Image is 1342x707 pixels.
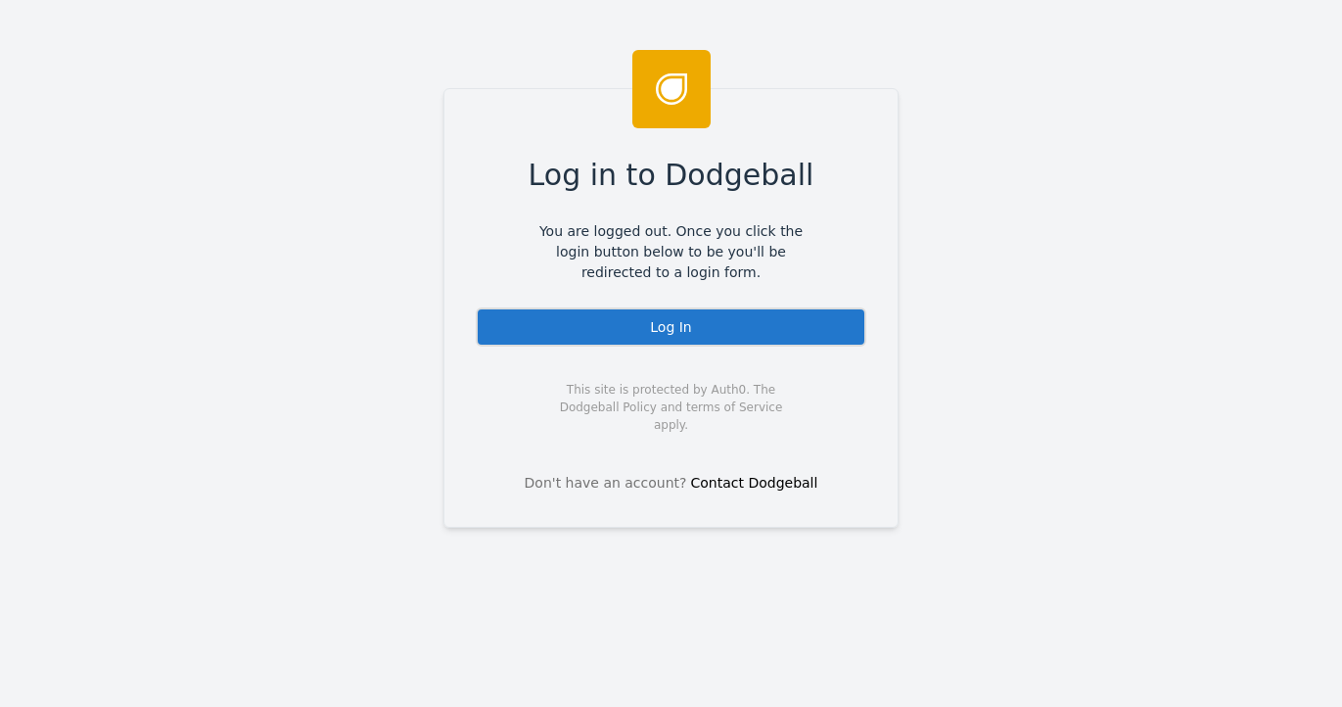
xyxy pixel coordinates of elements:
span: This site is protected by Auth0. The Dodgeball Policy and terms of Service apply. [542,381,800,434]
span: Don't have an account? [525,473,687,494]
div: Log In [476,307,866,347]
span: Log in to Dodgeball [529,153,814,197]
a: Contact Dodgeball [691,475,818,491]
span: You are logged out. Once you click the login button below to be you'll be redirected to a login f... [525,221,817,283]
